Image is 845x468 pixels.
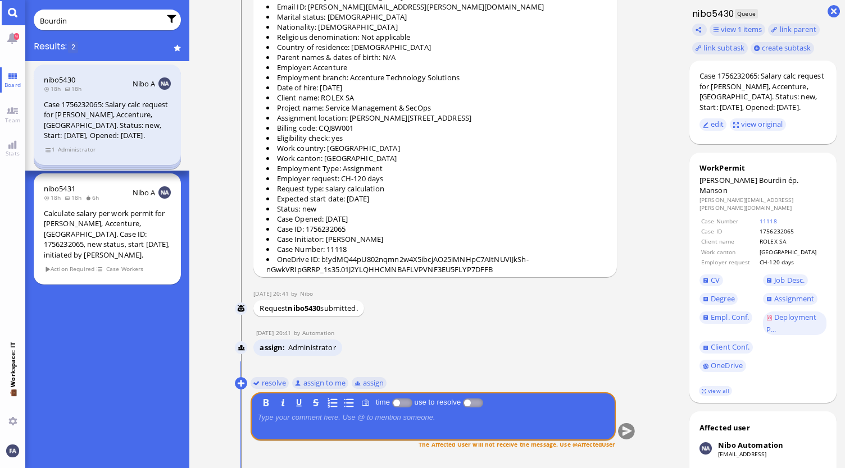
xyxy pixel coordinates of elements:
[300,290,314,297] span: Nibo
[65,85,85,93] span: 18h
[419,440,615,448] span: The Affected User will not receive the message. Use @AffectedUser
[699,341,753,354] a: Client Conf.
[699,360,746,372] a: OneDrive
[44,183,75,194] a: nibo5431
[302,329,334,337] span: automation@bluelakelegal.com
[759,258,825,267] td: CH-120 days
[3,149,22,157] span: Stats
[780,24,816,34] span: link parent
[6,444,19,457] img: You
[266,42,611,52] li: Country of residence: [DEMOGRAPHIC_DATA]
[759,227,825,236] td: 1756232065
[44,99,171,141] div: Case 1756232065: Salary calc request for [PERSON_NAME], Accenture, [GEOGRAPHIC_DATA]. Status: new...
[699,118,727,131] button: edit
[266,12,611,22] li: Marital status: [DEMOGRAPHIC_DATA]
[133,79,156,89] span: Nibo A
[689,7,734,20] h1: nibo5430
[266,254,611,274] li: OneDrive ID: b!ydMQ44pU802nqmn2w4X5ibcjAO25iMNHpC7AItNUVIJkSh-nGwkVRIpGRRP_1s35.01J2YLQHHCMNBAFLV...
[68,42,78,53] span: 2
[711,312,749,322] span: Empl. Conf.
[699,386,732,396] a: view all
[701,217,758,226] td: Case Number
[266,173,611,183] li: Employer request: CH-120 days
[735,9,758,19] span: Queue
[235,302,247,315] img: Nibo
[57,145,96,154] span: Administrator
[266,163,611,173] li: Employment Type: Assignment
[253,300,364,316] div: Request submitted.
[256,329,294,337] span: [DATE] 20:41
[44,85,65,93] span: 18h
[699,175,757,185] span: [PERSON_NAME]
[44,75,75,85] a: nibo5430
[768,24,819,36] task-group-action-menu: link parent
[699,311,752,324] a: Empl. Conf.
[8,387,17,412] span: 💼 Workspace: IT
[40,15,160,27] input: Enter query or press / to filter
[392,398,412,406] p-inputswitch: Log time spent
[2,81,24,89] span: Board
[288,342,336,352] li: Administrator
[235,342,248,354] img: Automation
[266,2,611,12] li: Email ID: [PERSON_NAME][EMAIL_ADDRESS][PERSON_NAME][DOMAIN_NAME]
[759,237,825,246] td: ROLEX SA
[374,398,392,406] label: time
[2,116,24,124] span: Team
[352,377,387,389] button: assign
[763,274,808,287] a: Job Desc.
[266,214,611,224] li: Case Opened: [DATE]
[699,423,750,433] div: Affected user
[763,293,817,305] a: Assignment
[766,312,817,334] span: Deployment P...
[310,396,322,409] button: S
[293,396,306,409] button: U
[721,24,762,34] span: view 1 items
[260,342,288,352] span: assign
[266,82,611,93] li: Date of hire: [DATE]
[44,194,65,201] span: 18h
[699,163,826,173] div: WorkPermit
[711,342,750,352] span: Client Conf.
[699,442,712,455] img: Nibo Automation
[266,103,611,113] li: Project name: Service Management & SecOps
[266,153,611,163] li: Work canton: [GEOGRAPHIC_DATA]
[14,33,19,40] span: 9
[463,398,483,406] p-inputswitch: use to resolve
[751,42,814,54] button: create subtask
[44,208,171,260] div: Calculate salary per work permit for [PERSON_NAME], Accenture, [GEOGRAPHIC_DATA]. Case ID: 175623...
[292,377,349,389] button: assign to me
[692,24,707,36] button: Copy ticket nibo5430 link to clipboard
[710,24,765,36] button: view 1 items
[699,71,826,112] div: Case 1756232065: Salary calc request for [PERSON_NAME], Accenture, [GEOGRAPHIC_DATA]. Status: new...
[759,247,825,256] td: [GEOGRAPHIC_DATA]
[44,145,56,154] span: view 1 items
[711,293,735,304] span: Degree
[291,290,300,297] span: by
[266,234,611,244] li: Case Initiator: [PERSON_NAME]
[65,194,85,201] span: 18h
[266,183,611,194] li: Request type: salary calculation
[718,440,783,450] div: Nibo Automation
[266,123,611,133] li: Billing code: CQJ8W001
[260,396,272,409] button: B
[266,244,611,254] li: Case Number: 11118
[294,329,303,337] span: by
[701,258,758,267] td: Employer request
[701,237,758,246] td: Client name
[253,290,291,297] span: [DATE] 20:41
[763,311,826,336] a: Deployment P...
[266,52,611,62] li: Parent names & dates of birth: N/A
[251,377,289,389] button: resolve
[266,224,611,234] li: Case ID: 1756232065
[266,143,611,153] li: Work country: [GEOGRAPHIC_DATA]
[266,22,611,32] li: Nationality: [DEMOGRAPHIC_DATA]
[266,133,611,143] li: Eligibility check: yes
[699,293,738,305] a: Degree
[730,118,786,131] button: view original
[692,42,747,54] task-group-action-menu: link subtask
[266,62,611,72] li: Employer: Accenture
[85,194,103,201] span: 6h
[34,40,67,52] span: Results:
[266,32,611,42] li: Religious denomination: Not applicable
[774,275,805,285] span: Job Desc.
